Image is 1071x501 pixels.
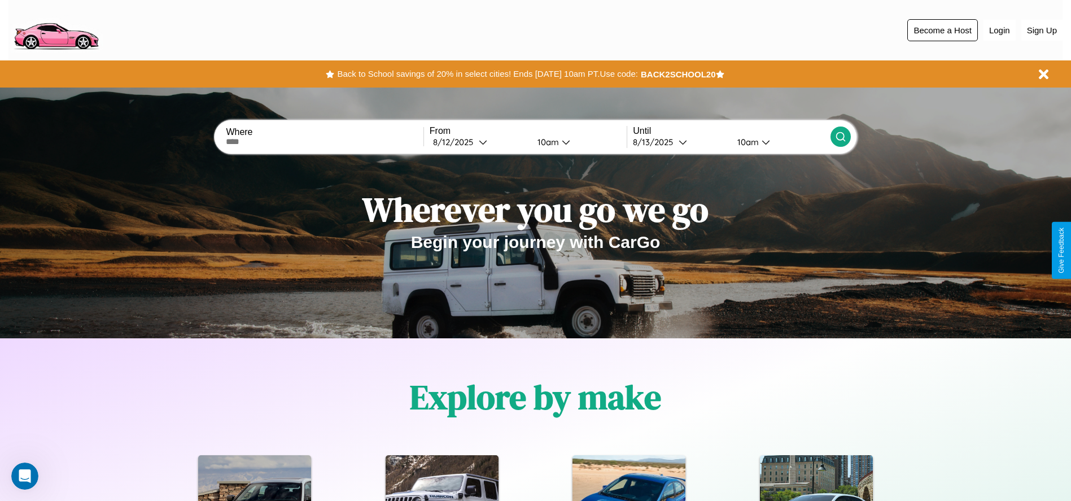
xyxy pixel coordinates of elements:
[8,6,103,53] img: logo
[430,126,627,136] label: From
[226,127,423,137] label: Where
[641,69,716,79] b: BACK2SCHOOL20
[728,136,830,148] button: 10am
[633,126,830,136] label: Until
[732,137,762,147] div: 10am
[433,137,479,147] div: 8 / 12 / 2025
[633,137,679,147] div: 8 / 13 / 2025
[430,136,528,148] button: 8/12/2025
[1021,20,1063,41] button: Sign Up
[11,463,38,490] iframe: Intercom live chat
[983,20,1016,41] button: Login
[410,374,661,420] h1: Explore by make
[1057,228,1065,273] div: Give Feedback
[528,136,627,148] button: 10am
[907,19,978,41] button: Become a Host
[334,66,640,82] button: Back to School savings of 20% in select cities! Ends [DATE] 10am PT.Use code:
[532,137,562,147] div: 10am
